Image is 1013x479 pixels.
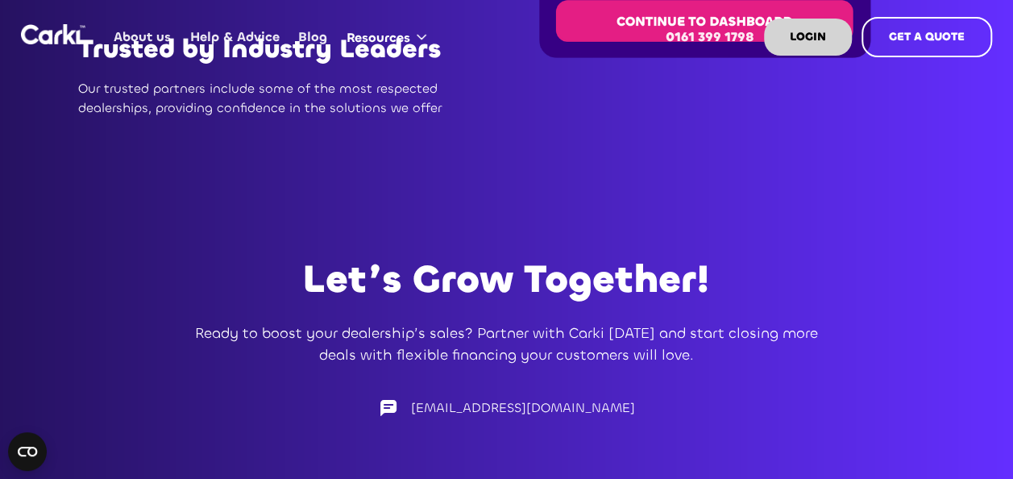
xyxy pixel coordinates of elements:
[181,6,289,69] a: Help & Advice
[185,323,829,366] p: Ready to boost your dealership’s sales? Partner with Carki [DATE] and start closing more deals wi...
[105,6,181,69] a: About us
[337,6,442,68] div: Resources
[657,6,764,69] a: 0161 399 1798
[347,29,410,47] div: Resources
[764,19,852,56] a: LOGIN
[861,17,992,57] a: GET A QUOTE
[790,29,826,44] strong: LOGIN
[78,79,475,118] p: Our trusted partners include some of the most respected dealerships, providing confidence in the ...
[21,24,85,44] img: Logo
[289,6,337,69] a: Blog
[8,432,47,471] button: Open CMP widget
[21,24,85,44] a: home
[411,398,635,418] div: [EMAIL_ADDRESS][DOMAIN_NAME]
[302,254,711,305] strong: Let’s Grow Together!
[666,28,754,45] strong: 0161 399 1798
[889,29,965,44] strong: GET A QUOTE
